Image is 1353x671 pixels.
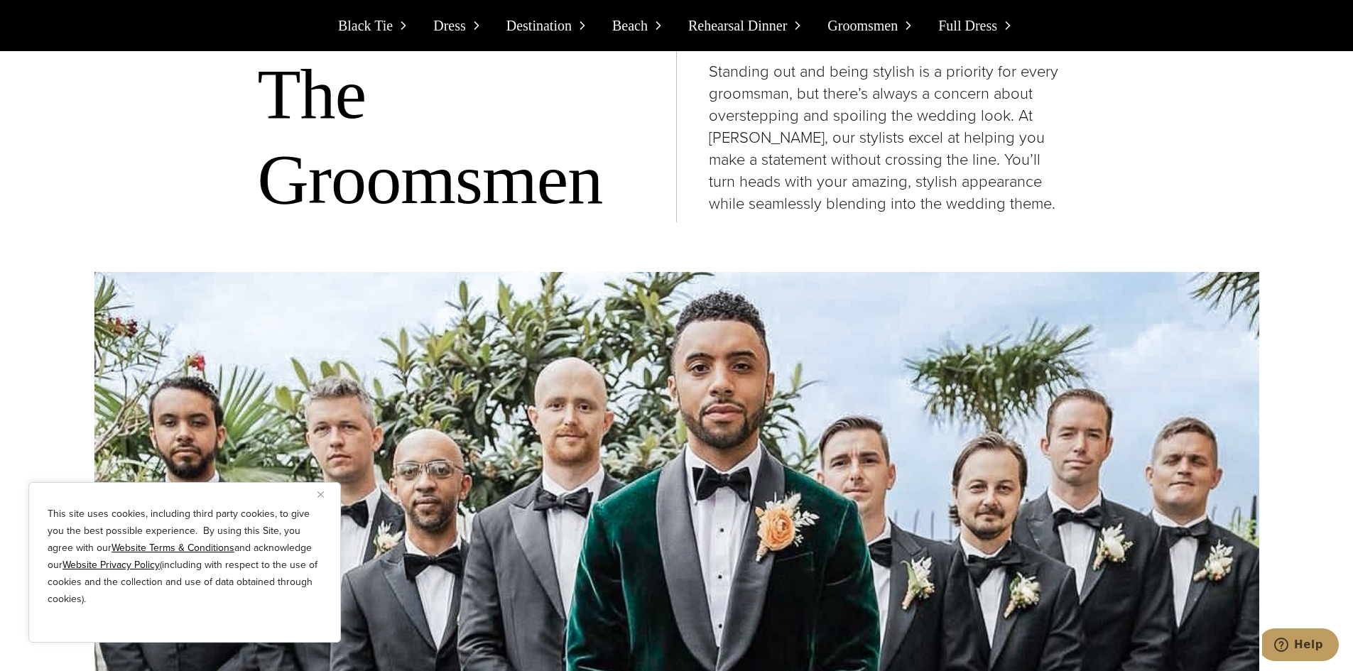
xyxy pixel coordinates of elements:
[48,506,322,608] p: This site uses cookies, including third party cookies, to give you the best possible experience. ...
[938,14,997,37] span: Full Dress
[688,14,787,37] span: Rehearsal Dinner
[317,491,324,498] img: Close
[433,14,466,37] span: Dress
[827,14,898,37] span: Groomsmen
[612,14,648,37] span: Beach
[317,486,335,503] button: Close
[506,14,572,37] span: Destination
[709,60,1064,214] p: Standing out and being stylish is a priority for every groomsman, but there’s always a concern ab...
[1262,628,1339,664] iframe: Opens a widget where you can chat to one of our agents
[63,557,160,572] a: Website Privacy Policy
[258,52,676,222] h2: The Groomsmen
[112,540,234,555] a: Website Terms & Conditions
[338,14,393,37] span: Black Tie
